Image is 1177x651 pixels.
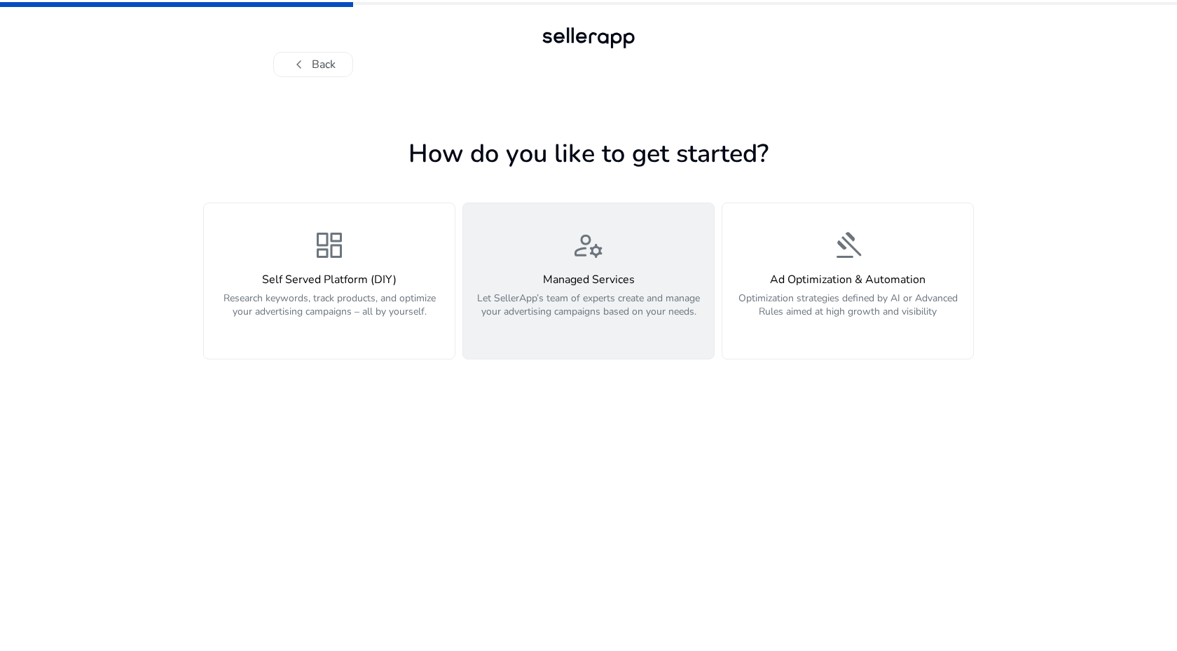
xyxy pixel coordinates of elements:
[212,292,446,334] p: Research keywords, track products, and optimize your advertising campaigns – all by yourself.
[472,292,705,334] p: Let SellerApp’s team of experts create and manage your advertising campaigns based on your needs.
[212,273,446,287] h4: Self Served Platform (DIY)
[462,203,715,359] button: manage_accountsManaged ServicesLet SellerApp’s team of experts create and manage your advertising...
[731,273,965,287] h4: Ad Optimization & Automation
[572,228,605,262] span: manage_accounts
[731,292,965,334] p: Optimization strategies defined by AI or Advanced Rules aimed at high growth and visibility
[291,56,308,73] span: chevron_left
[831,228,865,262] span: gavel
[203,203,455,359] button: dashboardSelf Served Platform (DIY)Research keywords, track products, and optimize your advertisi...
[722,203,974,359] button: gavelAd Optimization & AutomationOptimization strategies defined by AI or Advanced Rules aimed at...
[203,139,974,169] h1: How do you like to get started?
[273,52,353,77] button: chevron_leftBack
[312,228,346,262] span: dashboard
[472,273,705,287] h4: Managed Services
